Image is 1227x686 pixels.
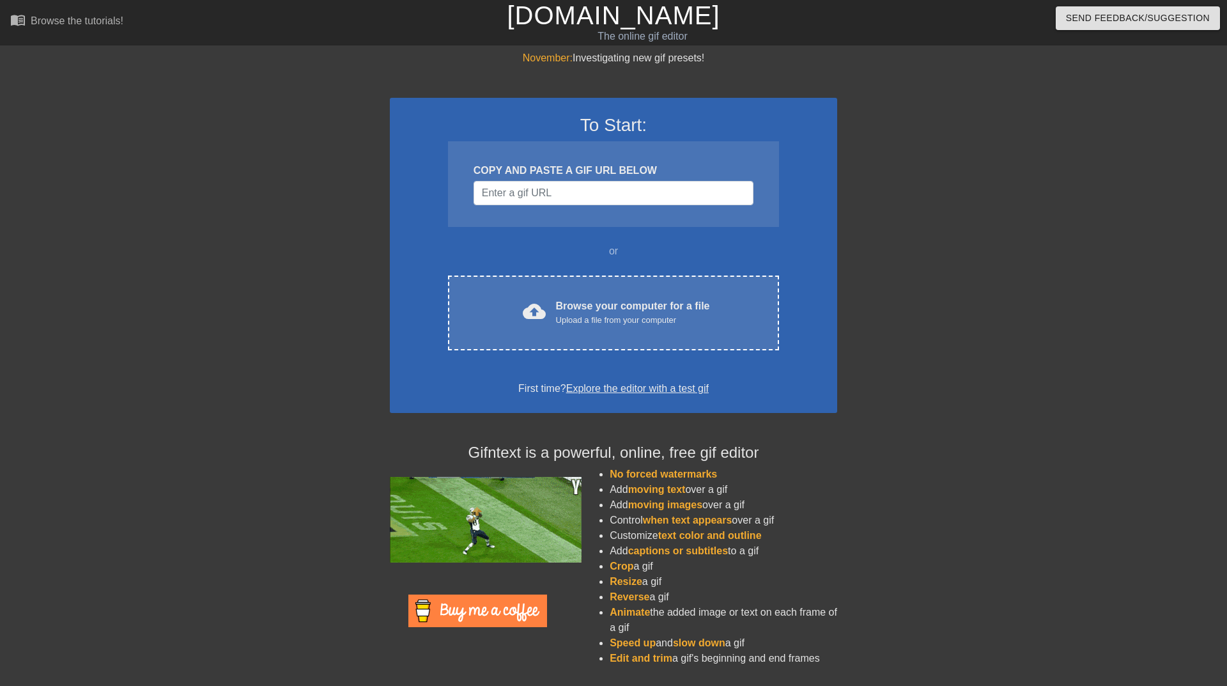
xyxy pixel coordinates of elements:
li: a gif [610,589,837,605]
span: Resize [610,576,642,587]
span: cloud_upload [523,300,546,323]
span: captions or subtitles [628,545,728,556]
div: Upload a file from your computer [556,314,710,327]
span: Crop [610,561,633,572]
div: The online gif editor [415,29,870,44]
img: Buy Me A Coffee [408,595,547,627]
li: a gif [610,574,837,589]
span: No forced watermarks [610,469,717,479]
span: Reverse [610,591,649,602]
li: Control over a gif [610,513,837,528]
span: moving text [628,484,686,495]
a: [DOMAIN_NAME] [507,1,720,29]
span: Speed up [610,637,656,648]
div: or [423,244,804,259]
li: Add over a gif [610,482,837,497]
div: Investigating new gif presets! [390,51,837,66]
span: slow down [673,637,725,648]
img: football_small.gif [390,477,582,563]
div: First time? [406,381,821,396]
a: Browse the tutorials! [10,12,123,32]
input: Username [474,181,753,205]
li: Customize [610,528,837,543]
span: Animate [610,607,650,618]
span: Send Feedback/Suggestion [1066,10,1210,26]
span: menu_book [10,12,26,27]
div: Browse your computer for a file [556,299,710,327]
span: moving images [628,499,702,510]
h4: Gifntext is a powerful, online, free gif editor [390,444,837,462]
a: Explore the editor with a test gif [566,383,709,394]
div: COPY AND PASTE A GIF URL BELOW [474,163,753,178]
li: Add over a gif [610,497,837,513]
li: and a gif [610,635,837,651]
span: Edit and trim [610,653,672,664]
span: text color and outline [658,530,762,541]
h3: To Start: [406,114,821,136]
li: Add to a gif [610,543,837,559]
li: a gif's beginning and end frames [610,651,837,666]
button: Send Feedback/Suggestion [1056,6,1220,30]
span: November: [523,52,573,63]
li: the added image or text on each frame of a gif [610,605,837,635]
li: a gif [610,559,837,574]
div: Browse the tutorials! [31,15,123,26]
span: when text appears [643,515,732,526]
